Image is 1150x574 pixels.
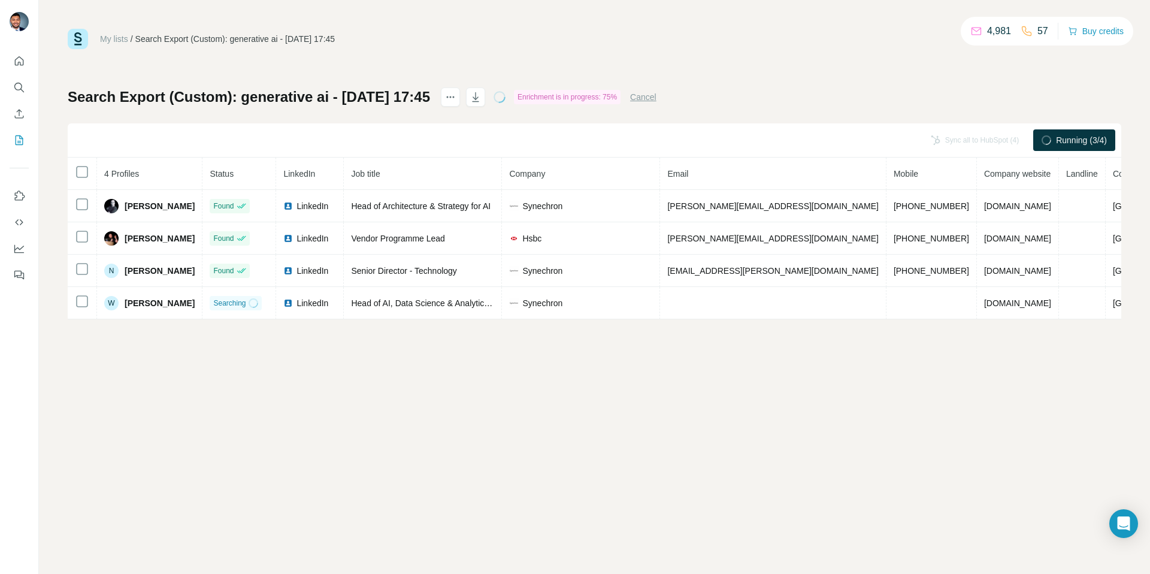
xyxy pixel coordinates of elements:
span: Hsbc [522,232,541,244]
span: LinkedIn [296,232,328,244]
div: Enrichment is in progress: 75% [514,90,621,104]
span: Vendor Programme Lead [351,234,444,243]
span: Searching [213,298,246,309]
span: LinkedIn [296,200,328,212]
span: Found [213,233,234,244]
button: actions [441,87,460,107]
span: [DOMAIN_NAME] [984,201,1051,211]
p: 4,981 [987,24,1011,38]
span: 4 Profiles [104,169,139,179]
img: company-logo [509,266,519,276]
div: N [104,264,119,278]
img: Avatar [104,231,119,246]
img: company-logo [509,201,519,211]
span: [PERSON_NAME][EMAIL_ADDRESS][DOMAIN_NAME] [667,201,878,211]
span: Synechron [522,297,562,309]
span: [EMAIL_ADDRESS][PERSON_NAME][DOMAIN_NAME] [667,266,878,276]
span: Status [210,169,234,179]
img: LinkedIn logo [283,201,293,211]
span: Found [213,201,234,212]
span: [PERSON_NAME] [125,200,195,212]
span: [DOMAIN_NAME] [984,298,1051,308]
button: Feedback [10,264,29,286]
span: Landline [1066,169,1098,179]
span: [DOMAIN_NAME] [984,266,1051,276]
li: / [131,33,133,45]
span: [PERSON_NAME][EMAIL_ADDRESS][DOMAIN_NAME] [667,234,878,243]
span: Found [213,265,234,276]
p: 57 [1037,24,1048,38]
span: Head of AI, Data Science & Analytics and Insurance [351,298,543,308]
a: My lists [100,34,128,44]
span: Head of Architecture & Strategy for AI [351,201,491,211]
span: Running (3/4) [1056,134,1107,146]
span: [PERSON_NAME] [125,232,195,244]
img: company-logo [509,234,519,243]
span: [PHONE_NUMBER] [894,201,969,211]
img: Avatar [10,12,29,31]
img: LinkedIn logo [283,234,293,243]
button: Dashboard [10,238,29,259]
span: Senior Director - Technology [351,266,456,276]
span: Job title [351,169,380,179]
span: Company [509,169,545,179]
button: Use Surfe API [10,212,29,233]
span: [PERSON_NAME] [125,265,195,277]
button: Use Surfe on LinkedIn [10,185,29,207]
div: Search Export (Custom): generative ai - [DATE] 17:45 [135,33,335,45]
img: Surfe Logo [68,29,88,49]
span: LinkedIn [283,169,315,179]
img: LinkedIn logo [283,266,293,276]
img: LinkedIn logo [283,298,293,308]
button: Buy credits [1068,23,1124,40]
span: [PHONE_NUMBER] [894,234,969,243]
span: [PHONE_NUMBER] [894,266,969,276]
button: Cancel [630,91,656,103]
div: Open Intercom Messenger [1109,509,1138,538]
span: Email [667,169,688,179]
button: Enrich CSV [10,103,29,125]
span: Synechron [522,265,562,277]
span: Country [1113,169,1142,179]
span: Synechron [522,200,562,212]
span: Company website [984,169,1051,179]
button: Search [10,77,29,98]
img: Avatar [104,199,119,213]
span: [PERSON_NAME] [125,297,195,309]
button: My lists [10,129,29,151]
span: [DOMAIN_NAME] [984,234,1051,243]
h1: Search Export (Custom): generative ai - [DATE] 17:45 [68,87,430,107]
div: W [104,296,119,310]
img: company-logo [509,298,519,308]
span: LinkedIn [296,265,328,277]
span: Mobile [894,169,918,179]
span: LinkedIn [296,297,328,309]
button: Quick start [10,50,29,72]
